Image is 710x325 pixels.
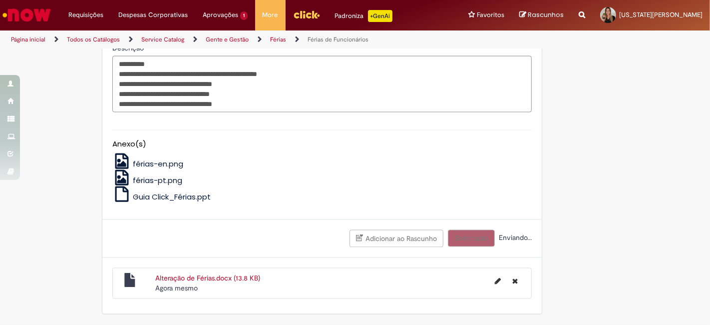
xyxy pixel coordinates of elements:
[1,5,52,25] img: ServiceNow
[477,10,504,20] span: Favoritos
[293,7,320,22] img: click_logo_yellow_360x200.png
[206,35,249,43] a: Gente e Gestão
[619,10,703,19] span: [US_STATE][PERSON_NAME]
[528,10,564,19] span: Rascunhos
[112,43,146,52] span: Descrição
[203,10,238,20] span: Aprovações
[112,158,184,169] a: férias-en.png
[7,30,466,49] ul: Trilhas de página
[155,283,198,292] time: 27/08/2025 21:42:52
[67,35,120,43] a: Todos os Catálogos
[11,35,45,43] a: Página inicial
[308,35,368,43] a: Férias de Funcionários
[112,55,532,112] textarea: Descrição
[112,140,532,148] h5: Anexo(s)
[270,35,286,43] a: Férias
[133,175,182,185] span: férias-pt.png
[368,10,392,22] p: +GenAi
[497,233,532,242] span: Enviando...
[489,273,507,289] button: Editar nome de arquivo Alteração de Férias.docx
[263,10,278,20] span: More
[155,273,260,282] a: Alteração de Férias.docx (13.8 KB)
[112,191,211,202] a: Guia Click_Férias.ppt
[519,10,564,20] a: Rascunhos
[141,35,184,43] a: Service Catalog
[506,273,524,289] button: Excluir Alteração de Férias.docx
[68,10,103,20] span: Requisições
[155,283,198,292] span: Agora mesmo
[133,158,183,169] span: férias-en.png
[240,11,248,20] span: 1
[118,10,188,20] span: Despesas Corporativas
[133,191,211,202] span: Guia Click_Férias.ppt
[335,10,392,22] div: Padroniza
[112,175,183,185] a: férias-pt.png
